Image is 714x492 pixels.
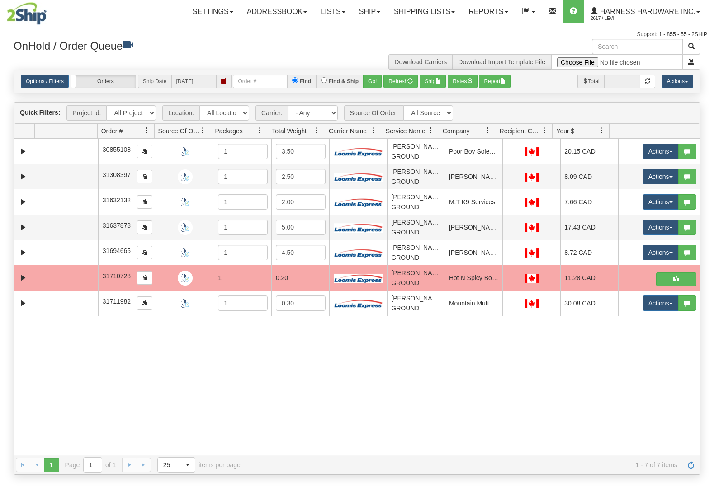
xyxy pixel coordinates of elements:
[65,457,116,473] span: Page of 1
[387,189,445,215] td: [PERSON_NAME] GROUND
[272,127,307,136] span: Total Weight
[178,144,193,159] img: Manual
[178,220,193,235] img: Manual
[445,139,503,164] td: Poor Boy Soles Bespoke Shoe C
[215,127,242,136] span: Packages
[462,0,515,23] a: Reports
[18,171,29,183] a: Expand
[363,75,382,88] button: Go!
[101,127,123,136] span: Order #
[445,265,503,291] td: Hot N Spicy Border Collie
[386,127,426,136] span: Service Name
[137,271,152,285] button: Copy to clipboard
[300,77,311,85] label: Find
[556,127,574,136] span: Your $
[253,461,677,469] span: 1 - 7 of 7 items
[180,458,195,472] span: select
[387,291,445,316] td: [PERSON_NAME] GROUND
[252,123,268,138] a: Packages filter column settings
[157,457,195,473] span: Page sizes drop down
[445,189,503,215] td: M.T K9 Services
[394,58,447,66] a: Download Carriers
[14,39,350,52] h3: OnHold / Order Queue
[255,105,288,121] span: Carrier:
[334,223,383,232] img: Loomis Express
[387,0,462,23] a: Shipping lists
[344,105,404,121] span: Source Of Order:
[178,296,193,311] img: Manual
[643,169,679,184] button: Actions
[366,123,382,138] a: Carrier Name filter column settings
[157,457,241,473] span: items per page
[598,8,695,15] span: Harness Hardware Inc.
[18,222,29,233] a: Expand
[387,164,445,189] td: [PERSON_NAME] GROUND
[445,215,503,240] td: [PERSON_NAME]
[178,169,193,184] img: Manual
[560,291,618,316] td: 30.08 CAD
[276,274,288,281] span: 0.20
[103,247,131,254] span: 31694665
[137,220,152,234] button: Copy to clipboard
[525,173,539,182] img: CA
[525,198,539,207] img: CA
[178,271,193,286] img: Manual
[71,75,136,88] label: Orders
[103,298,131,305] span: 31711982
[656,272,696,286] button: Shipping Documents
[420,75,446,88] button: Ship
[443,127,470,136] span: Company
[525,147,539,156] img: CA
[387,265,445,291] td: [PERSON_NAME] GROUND
[195,123,211,138] a: Source Of Order filter column settings
[84,458,102,472] input: Page 1
[18,146,29,157] a: Expand
[18,298,29,309] a: Expand
[500,127,541,136] span: Recipient Country
[18,197,29,208] a: Expand
[682,39,700,54] button: Search
[662,75,693,88] button: Actions
[103,272,131,280] span: 31710728
[137,195,152,209] button: Copy to clipboard
[309,123,325,138] a: Total Weight filter column settings
[643,144,679,159] button: Actions
[584,0,707,23] a: Harness Hardware Inc. 2617 / Levi
[14,103,700,124] div: grid toolbar
[643,194,679,210] button: Actions
[162,105,199,121] span: Location:
[158,127,200,136] span: Source Of Order
[7,2,47,25] img: logo2617.jpg
[643,295,679,311] button: Actions
[21,75,69,88] a: Options / Filters
[560,215,618,240] td: 17.43 CAD
[233,75,287,88] input: Order #
[44,458,58,472] span: Page 1
[18,272,29,284] a: Expand
[423,123,439,138] a: Service Name filter column settings
[103,171,131,178] span: 31308397
[525,223,539,232] img: CA
[66,105,106,121] span: Project Id:
[328,77,359,85] label: Find & Ship
[684,458,698,472] a: Refresh
[314,0,352,23] a: Lists
[18,247,29,258] a: Expand
[560,240,618,265] td: 8.72 CAD
[591,14,658,23] span: 2617 / Levi
[137,296,152,310] button: Copy to clipboard
[329,127,367,136] span: Carrier Name
[20,108,60,117] label: Quick Filters:
[577,75,604,88] span: Total
[560,164,618,189] td: 8.09 CAD
[352,0,387,23] a: Ship
[137,170,152,183] button: Copy to clipboard
[178,245,193,260] img: Manual
[103,222,131,229] span: 31637878
[137,145,152,158] button: Copy to clipboard
[448,75,477,88] button: Rates
[525,299,539,308] img: CA
[445,291,503,316] td: Mountain Mutt
[334,172,383,182] img: Loomis Express
[137,246,152,259] button: Copy to clipboard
